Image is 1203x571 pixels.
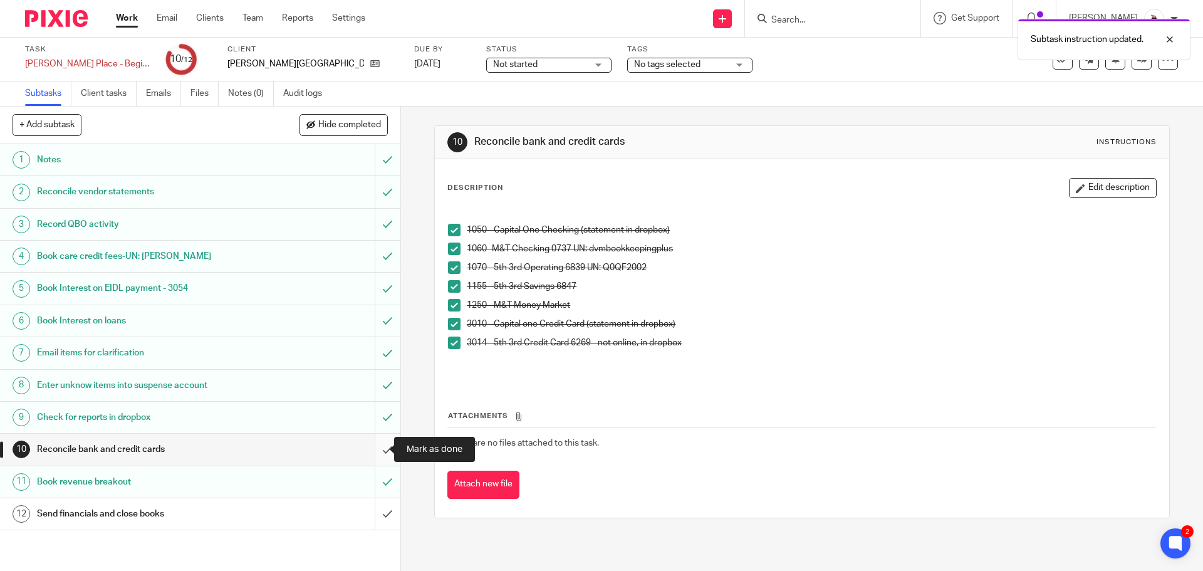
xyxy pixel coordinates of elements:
span: Not started [493,60,538,69]
a: Team [242,12,263,24]
h1: Record QBO activity [37,215,254,234]
h1: Book revenue breakout [37,473,254,491]
small: /12 [181,56,192,63]
div: 1 [13,151,30,169]
h1: Book Interest on loans [37,312,254,330]
p: 1250 - M&T Money Market [467,299,1155,312]
p: 3014 - 5th 3rd Credit Card 6269 - not online, in dropbox [467,337,1155,349]
div: 11 [13,473,30,491]
button: Attach new file [447,471,519,499]
label: Task [25,45,150,55]
a: Client tasks [81,81,137,106]
p: 1070 - 5th 3rd Operating 6839 UN: Q0QF2002 [467,261,1155,274]
p: 3010 - Capital one Credit Card (statement in dropbox) [467,318,1155,330]
label: Status [486,45,612,55]
a: Subtasks [25,81,71,106]
div: 2 [13,184,30,201]
h1: Check for reports in dropbox [37,408,254,427]
p: Description [447,183,503,193]
h1: Notes [37,150,254,169]
div: 6 [13,312,30,330]
div: 9 [13,409,30,426]
p: 1155 - 5th 3rd Savings 6847 [467,280,1155,293]
div: 4 [13,248,30,265]
h1: Send financials and close books [37,505,254,523]
a: Emails [146,81,181,106]
p: 1050 - Capital One Checking (statement in dropbox) [467,224,1155,236]
label: Client [227,45,398,55]
div: Miller Place - Begin Bookkeeping [25,58,150,70]
div: Instructions [1096,137,1157,147]
h1: Enter unknow items into suspense account [37,376,254,395]
h1: Reconcile vendor statements [37,182,254,201]
p: 1060- M&T Checking 0737 UN: dvmbookkeepingplus [467,243,1155,255]
div: 5 [13,280,30,298]
span: Attachments [448,412,508,419]
span: No tags selected [634,60,700,69]
h1: Reconcile bank and credit cards [37,440,254,459]
div: 8 [13,377,30,394]
span: There are no files attached to this task. [448,439,599,448]
img: Pixie [25,10,88,27]
div: 3 [13,216,30,233]
a: Audit logs [283,81,331,106]
label: Due by [414,45,471,55]
h1: Email items for clarification [37,343,254,362]
button: + Add subtask [13,114,81,135]
div: 12 [13,505,30,523]
h1: Reconcile bank and credit cards [474,135,829,149]
a: Notes (0) [228,81,274,106]
a: Files [190,81,219,106]
p: [PERSON_NAME][GEOGRAPHIC_DATA] [227,58,364,70]
a: Settings [332,12,365,24]
button: Edit description [1069,178,1157,198]
a: Email [157,12,177,24]
a: Clients [196,12,224,24]
div: 10 [13,441,30,458]
p: Subtask instruction updated. [1031,33,1143,46]
a: Work [116,12,138,24]
div: 10 [170,52,192,66]
a: Reports [282,12,313,24]
div: 7 [13,344,30,362]
h1: Book care credit fees-UN: [PERSON_NAME] [37,247,254,266]
span: Hide completed [318,120,381,130]
h1: Book Interest on EIDL payment - 3054 [37,279,254,298]
img: EtsyProfilePhoto.jpg [1144,9,1164,29]
button: Hide completed [299,114,388,135]
span: [DATE] [414,60,440,68]
div: 2 [1181,525,1194,538]
div: [PERSON_NAME] Place - Begin Bookkeeping [25,58,150,70]
div: 10 [447,132,467,152]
